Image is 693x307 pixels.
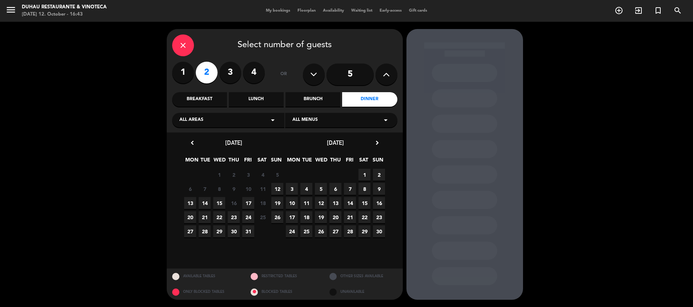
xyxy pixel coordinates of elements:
span: 9 [228,183,240,195]
span: 23 [228,211,240,223]
span: 30 [373,225,385,237]
span: 28 [344,225,356,237]
span: 21 [199,211,211,223]
span: 13 [184,197,196,209]
i: search [673,6,682,15]
span: 25 [257,211,269,223]
span: THU [228,156,240,168]
span: All menus [292,116,318,124]
span: SUN [270,156,282,168]
span: 6 [329,183,341,195]
span: 14 [199,197,211,209]
div: OTHER SIZES AVAILABLE [324,269,403,284]
span: 12 [271,183,283,195]
i: close [179,41,187,50]
div: or [272,62,296,87]
span: 27 [184,225,196,237]
i: chevron_right [373,139,381,147]
span: 4 [300,183,312,195]
span: 26 [271,211,283,223]
i: turned_in_not [654,6,662,15]
i: exit_to_app [634,6,643,15]
span: 16 [373,197,385,209]
button: menu [5,4,16,18]
span: 15 [358,197,370,209]
span: 29 [358,225,370,237]
i: chevron_left [189,139,196,147]
span: 4 [257,169,269,181]
span: FRI [344,156,356,168]
span: My bookings [262,9,294,13]
span: 31 [242,225,254,237]
div: BLOCKED TABLES [245,284,324,300]
div: [DATE] 12. October - 16:43 [22,11,107,18]
span: 16 [228,197,240,209]
span: 17 [286,211,298,223]
span: [DATE] [327,139,344,146]
span: 9 [373,183,385,195]
span: 5 [271,169,283,181]
span: MON [287,156,299,168]
span: 30 [228,225,240,237]
span: 1 [358,169,370,181]
span: 26 [315,225,327,237]
span: SAT [358,156,370,168]
i: arrow_drop_down [268,116,277,124]
span: 3 [286,183,298,195]
div: Lunch [229,92,284,107]
span: SUN [372,156,384,168]
label: 3 [219,62,241,83]
span: MON [185,156,197,168]
span: 23 [373,211,385,223]
span: 13 [329,197,341,209]
span: 20 [184,211,196,223]
i: add_circle_outline [615,6,623,15]
label: 4 [243,62,265,83]
span: WED [214,156,226,168]
span: 20 [329,211,341,223]
span: 10 [242,183,254,195]
span: 11 [257,183,269,195]
div: Brunch [285,92,340,107]
span: Early-access [376,9,405,13]
span: WED [315,156,327,168]
span: 2 [373,169,385,181]
div: AVAILABLE TABLES [167,269,246,284]
span: 7 [199,183,211,195]
span: Gift cards [405,9,431,13]
span: 29 [213,225,225,237]
span: 8 [358,183,370,195]
span: All areas [179,116,203,124]
span: 18 [257,197,269,209]
span: 10 [286,197,298,209]
span: 25 [300,225,312,237]
label: 1 [172,62,194,83]
span: 7 [344,183,356,195]
span: 21 [344,211,356,223]
div: Breakfast [172,92,227,107]
span: 3 [242,169,254,181]
span: Floorplan [294,9,319,13]
span: Availability [319,9,348,13]
span: TUE [199,156,211,168]
span: 1 [213,169,225,181]
span: 14 [344,197,356,209]
div: Select number of guests [172,34,397,56]
span: 15 [213,197,225,209]
i: arrow_drop_down [381,116,390,124]
span: 22 [213,211,225,223]
span: 24 [286,225,298,237]
span: FRI [242,156,254,168]
span: TUE [301,156,313,168]
span: Waiting list [348,9,376,13]
span: 18 [300,211,312,223]
div: Duhau Restaurante & Vinoteca [22,4,107,11]
span: 19 [315,211,327,223]
span: 2 [228,169,240,181]
div: UNAVAILABLE [324,284,403,300]
label: 2 [196,62,218,83]
div: Dinner [342,92,397,107]
span: 8 [213,183,225,195]
span: 24 [242,211,254,223]
i: menu [5,4,16,15]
